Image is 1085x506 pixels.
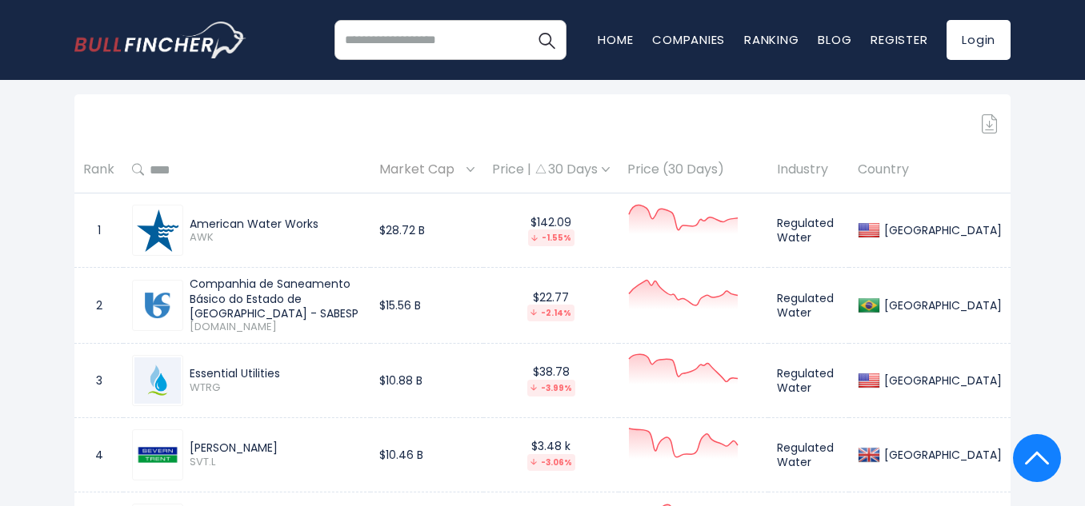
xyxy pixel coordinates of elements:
[370,417,483,492] td: $10.46 B
[74,22,246,58] a: Go to homepage
[818,31,851,48] a: Blog
[947,20,1011,60] a: Login
[74,146,123,193] th: Rank
[880,223,1002,237] div: [GEOGRAPHIC_DATA]
[880,448,1002,462] div: [GEOGRAPHIC_DATA]
[190,381,362,395] span: WTRG
[370,193,483,268] td: $28.72 B
[74,417,123,492] td: 4
[190,440,362,455] div: [PERSON_NAME]
[880,373,1002,388] div: [GEOGRAPHIC_DATA]
[190,277,362,321] div: Companhia de Saneamento Básico do Estado de [GEOGRAPHIC_DATA] - SABESP
[190,456,362,469] span: SVT.L
[768,268,849,343] td: Regulated Water
[134,357,181,404] img: WTRG.png
[134,432,181,478] img: SVT.L.png
[768,417,849,492] td: Regulated Water
[527,454,575,471] div: -3.06%
[768,146,849,193] th: Industry
[527,380,575,396] div: -3.99%
[652,31,725,48] a: Companies
[492,161,610,178] div: Price | 30 Days
[492,439,610,470] div: $3.48 k
[492,290,610,321] div: $22.77
[74,22,246,58] img: bullfincher logo
[526,20,567,60] button: Search
[768,343,849,417] td: Regulated Water
[137,209,178,251] img: AWK.svg
[370,268,483,343] td: $15.56 B
[528,229,575,246] div: -1.55%
[370,343,483,417] td: $10.88 B
[74,268,123,343] td: 2
[598,31,633,48] a: Home
[880,298,1002,313] div: [GEOGRAPHIC_DATA]
[492,365,610,396] div: $38.78
[190,321,362,334] span: [DOMAIN_NAME]
[74,193,123,268] td: 1
[74,343,123,417] td: 3
[527,305,575,321] div: -2.14%
[744,31,799,48] a: Ranking
[379,157,462,182] span: Market Cap
[190,231,362,245] span: AWK
[492,215,610,246] div: $142.09
[768,193,849,268] td: Regulated Water
[134,282,181,329] img: SBSP3.SA.png
[871,31,927,48] a: Register
[619,146,768,193] th: Price (30 Days)
[190,217,362,231] div: American Water Works
[190,366,362,380] div: Essential Utilities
